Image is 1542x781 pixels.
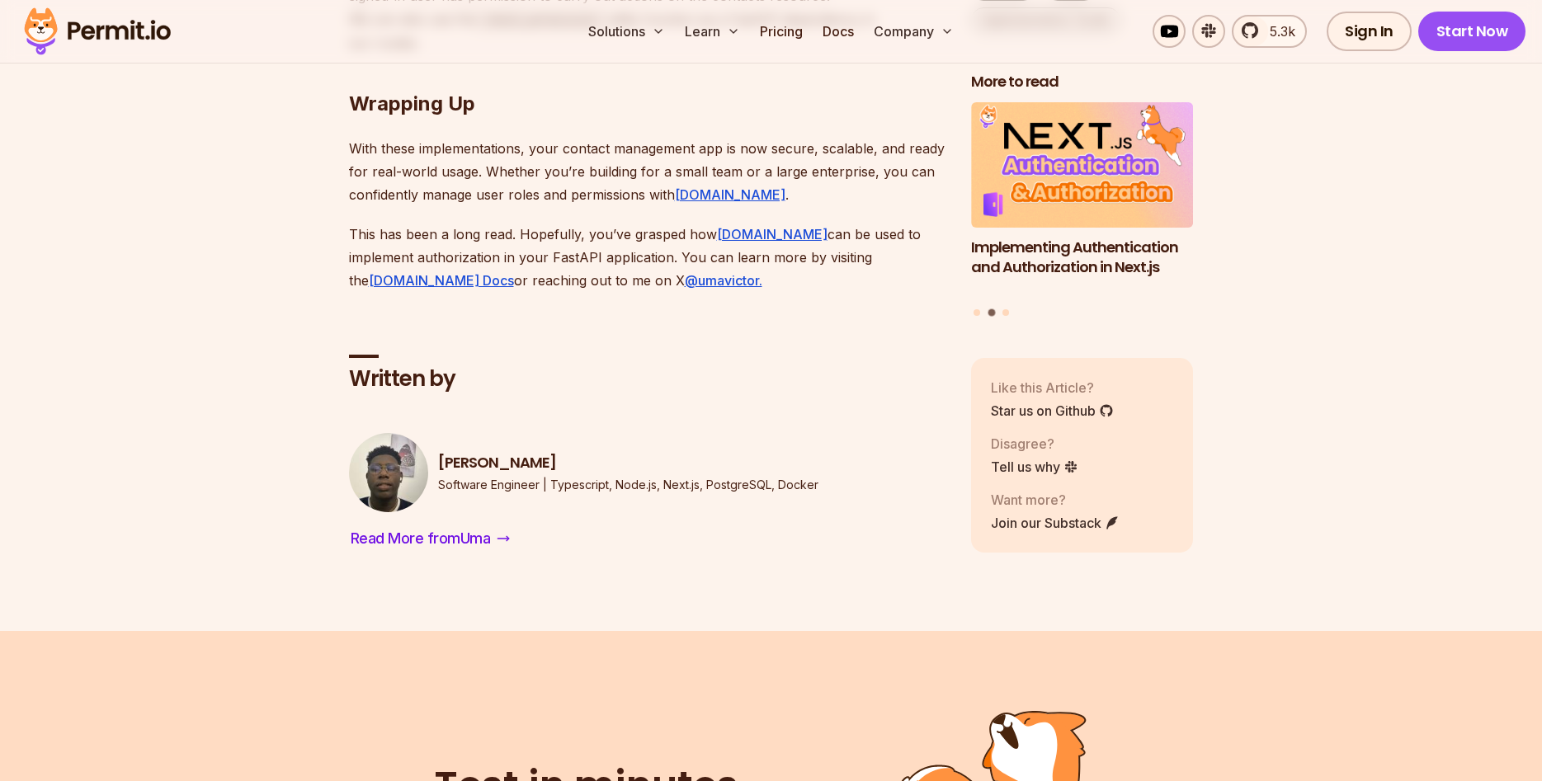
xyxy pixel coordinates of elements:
[1002,308,1009,315] button: Go to slide 3
[991,433,1078,453] p: Disagree?
[816,15,861,48] a: Docs
[438,477,818,493] p: Software Engineer | Typescript, Node.js, Next.js, PostgreSQL, Docker
[582,15,672,48] button: Solutions
[349,525,512,552] a: Read More fromUma
[971,101,1194,227] img: Implementing Authentication and Authorization in Next.js
[1327,12,1412,51] a: Sign In
[991,512,1120,532] a: Join our Substack
[349,223,945,292] p: This has been a long read. Hopefully, you’ve grasped how can be used to implement authorization i...
[349,365,945,394] h2: Written by
[1260,21,1295,41] span: 5.3k
[349,137,945,206] p: With these implementations, your contact management app is now secure, scalable, and ready for re...
[971,101,1194,298] li: 2 of 3
[678,15,747,48] button: Learn
[349,433,428,512] img: Uma Victor
[1418,12,1526,51] a: Start Now
[685,272,762,289] a: @umavictor.
[867,15,960,48] button: Company
[1232,15,1307,48] a: 5.3k
[753,15,809,48] a: Pricing
[349,25,945,117] h2: Wrapping Up
[675,186,785,203] a: [DOMAIN_NAME]
[17,3,178,59] img: Permit logo
[991,377,1114,397] p: Like this Article?
[974,308,980,315] button: Go to slide 1
[438,453,818,473] h3: [PERSON_NAME]
[988,308,995,316] button: Go to slide 2
[351,527,491,550] span: Read More from Uma
[369,272,514,289] a: [DOMAIN_NAME] Docs
[991,456,1078,476] a: Tell us why
[717,226,828,242] a: [DOMAIN_NAME]
[971,101,1194,318] div: Posts
[991,400,1114,420] a: Star us on Github
[971,237,1194,278] h3: Implementing Authentication and Authorization in Next.js
[971,72,1194,92] h2: More to read
[971,101,1194,298] a: Implementing Authentication and Authorization in Next.jsImplementing Authentication and Authoriza...
[991,489,1120,509] p: Want more?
